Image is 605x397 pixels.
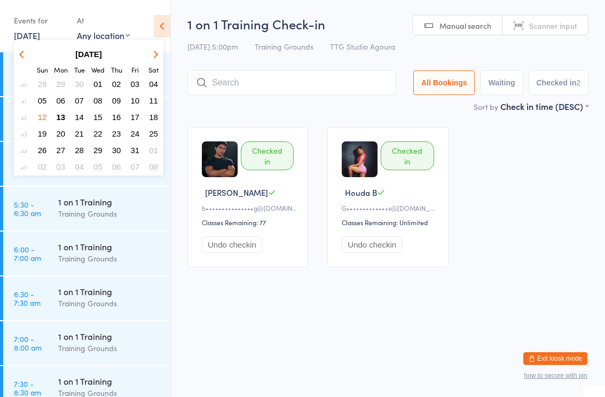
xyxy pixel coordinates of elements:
[145,126,162,141] button: 25
[71,143,88,157] button: 28
[439,20,491,31] span: Manual search
[145,143,162,157] button: 01
[3,187,170,231] a: 5:30 -6:30 am1 on 1 TrainingTraining Grounds
[112,113,121,122] span: 16
[58,285,161,297] div: 1 on 1 Training
[77,12,130,29] div: At
[3,321,170,365] a: 7:00 -8:00 am1 on 1 TrainingTraining Grounds
[58,241,161,252] div: 1 on 1 Training
[93,129,103,138] span: 22
[90,160,106,174] button: 05
[131,113,140,122] span: 17
[57,162,66,171] span: 03
[474,101,498,112] label: Sort by
[58,208,161,220] div: Training Grounds
[14,12,66,29] div: Events for
[529,70,589,95] button: Checked in2
[34,110,51,124] button: 12
[90,143,106,157] button: 29
[112,129,121,138] span: 23
[58,330,161,342] div: 1 on 1 Training
[38,96,47,105] span: 05
[14,200,41,217] time: 5:30 - 6:30 am
[14,29,40,41] a: [DATE]
[111,65,122,74] small: Thursday
[38,162,47,171] span: 02
[14,290,41,307] time: 6:30 - 7:30 am
[34,126,51,141] button: 19
[75,113,84,122] span: 14
[112,162,121,171] span: 06
[37,65,48,74] small: Sunday
[93,113,103,122] span: 15
[529,20,577,31] span: Scanner input
[14,379,41,396] time: 7:30 - 8:30 am
[34,160,51,174] button: 02
[53,126,69,141] button: 20
[342,141,378,177] img: image1720831047.png
[145,93,162,108] button: 11
[202,236,262,253] button: Undo checkin
[3,232,170,275] a: 6:00 -7:00 am1 on 1 TrainingTraining Grounds
[3,52,170,96] a: 5:00 -5:30 am1 on 1 TrainingTraining Grounds
[149,113,158,122] span: 18
[205,187,268,198] span: [PERSON_NAME]
[93,96,103,105] span: 08
[75,129,84,138] span: 21
[202,218,297,227] div: Classes Remaining: 77
[20,80,27,89] em: 40
[58,342,161,354] div: Training Grounds
[145,160,162,174] button: 08
[148,65,159,74] small: Saturday
[20,113,27,122] em: 42
[75,162,84,171] span: 04
[38,80,47,89] span: 28
[93,162,103,171] span: 05
[57,80,66,89] span: 29
[34,143,51,157] button: 26
[131,80,140,89] span: 03
[14,335,42,352] time: 7:00 - 8:00 am
[90,110,106,124] button: 15
[127,143,144,157] button: 31
[58,297,161,309] div: Training Grounds
[576,78,580,87] div: 2
[108,126,125,141] button: 23
[38,113,47,122] span: 12
[330,41,395,52] span: TTG Studio Agoura
[14,245,41,262] time: 6:00 - 7:00 am
[202,203,297,212] div: b•••••••••••••••g@[DOMAIN_NAME]
[108,143,125,157] button: 30
[75,80,84,89] span: 30
[108,160,125,174] button: 06
[342,218,437,227] div: Classes Remaining: Unlimited
[20,163,27,171] em: 45
[524,372,587,379] button: how to secure with pin
[131,162,140,171] span: 07
[58,252,161,265] div: Training Grounds
[53,77,69,91] button: 29
[413,70,475,95] button: All Bookings
[34,77,51,91] button: 28
[93,146,103,155] span: 29
[21,97,26,105] em: 41
[145,77,162,91] button: 04
[57,146,66,155] span: 27
[3,276,170,320] a: 6:30 -7:30 am1 on 1 TrainingTraining Grounds
[131,96,140,105] span: 10
[108,77,125,91] button: 02
[71,93,88,108] button: 07
[112,146,121,155] span: 30
[149,162,158,171] span: 08
[75,146,84,155] span: 28
[127,160,144,174] button: 07
[90,93,106,108] button: 08
[53,93,69,108] button: 06
[345,187,377,198] span: Houda B
[500,100,588,112] div: Check in time (DESC)
[149,80,158,89] span: 04
[38,146,47,155] span: 26
[53,143,69,157] button: 27
[108,110,125,124] button: 16
[127,126,144,141] button: 24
